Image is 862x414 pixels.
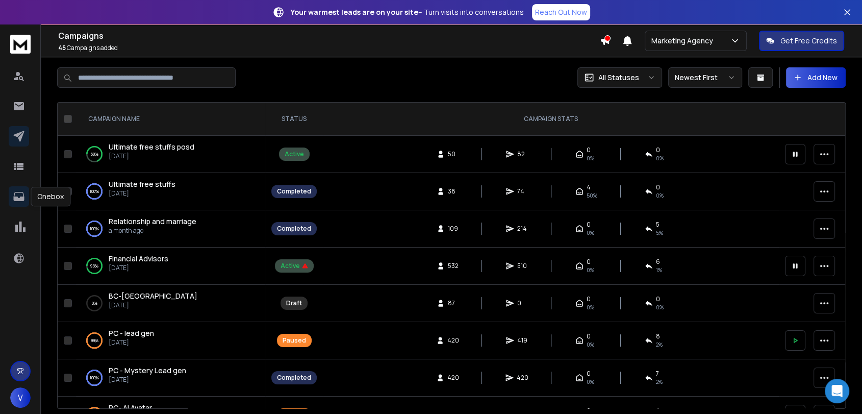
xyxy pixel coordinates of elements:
span: 0 % [656,191,664,200]
td: 99%PC - lead gen[DATE] [76,322,265,359]
div: Completed [277,225,311,233]
img: logo [10,35,31,54]
span: 510 [517,262,527,270]
div: Active [281,262,308,270]
span: 0% [587,154,594,162]
th: STATUS [265,103,323,136]
span: 82 [517,150,527,158]
th: CAMPAIGN STATS [323,103,779,136]
span: 5 % [656,229,663,237]
span: PC- AI Avatar [109,403,152,412]
span: 0 [587,332,591,340]
span: 45 [58,43,66,52]
a: Ultimate free stuffs posd [109,142,194,152]
div: Onebox [31,187,70,206]
span: 5 [656,221,660,229]
span: 0% [587,229,594,237]
strong: Your warmest leads are on your site [291,7,418,17]
span: 0% [656,303,664,311]
span: 50 [448,150,458,158]
span: 0 [587,258,591,266]
span: Financial Advisors [109,254,168,263]
span: BC-[GEOGRAPHIC_DATA] [109,291,197,301]
td: 100%Relationship and marriagea month ago [76,210,265,248]
p: [DATE] [109,338,154,347]
span: 2 % [656,340,663,349]
span: 38 [448,187,458,196]
td: 0%BC-[GEOGRAPHIC_DATA][DATE] [76,285,265,322]
div: Completed [277,374,311,382]
span: 1 % [656,266,662,274]
p: 99 % [91,335,98,346]
p: 100 % [90,186,99,197]
p: 0 % [92,298,97,308]
span: 50 % [587,191,597,200]
span: Ultimate free stuffs posd [109,142,194,152]
td: 100%Ultimate free stuffs[DATE] [76,173,265,210]
a: PC- AI Avatar [109,403,152,413]
div: Completed [277,187,311,196]
p: [DATE] [109,152,194,160]
span: 7 [656,370,659,378]
span: 0 [517,299,527,307]
span: 4 [587,183,591,191]
a: BC-[GEOGRAPHIC_DATA] [109,291,197,301]
span: 0 [656,183,660,191]
p: Get Free Credits [780,36,837,46]
span: 0 [656,295,660,303]
span: 0% [587,266,594,274]
h1: Campaigns [58,30,600,42]
span: 0 [656,146,660,154]
span: 214 [517,225,527,233]
a: PC - lead gen [109,328,154,338]
button: V [10,387,31,408]
span: 532 [448,262,459,270]
p: 68 % [91,149,98,159]
td: 68%Ultimate free stuffs posd[DATE] [76,136,265,173]
div: Paused [283,336,306,345]
a: PC - Mystery Lead gen [109,366,186,376]
p: Campaigns added [58,44,600,52]
span: 0 [587,146,591,154]
a: Relationship and marriage [109,216,196,227]
td: 95%Financial Advisors[DATE] [76,248,265,285]
p: 100 % [90,373,99,383]
a: Ultimate free stuffs [109,179,175,189]
th: CAMPAIGN NAME [76,103,265,136]
p: – Turn visits into conversations [291,7,524,17]
span: 2 % [656,378,663,386]
p: [DATE] [109,264,168,272]
div: Open Intercom Messenger [825,379,849,403]
span: 0 % [656,154,664,162]
button: Add New [786,67,846,88]
span: 420 [517,374,528,382]
button: Get Free Credits [759,31,844,51]
p: Marketing Agency [651,36,717,46]
span: 109 [448,225,458,233]
span: 74 [517,187,527,196]
p: 95 % [90,261,98,271]
span: 0% [587,378,594,386]
a: Financial Advisors [109,254,168,264]
span: 420 [447,336,459,345]
span: 420 [447,374,459,382]
p: All Statuses [598,72,639,83]
a: Reach Out Now [532,4,590,20]
span: 87 [448,299,458,307]
p: 100 % [90,224,99,234]
p: [DATE] [109,189,175,198]
p: [DATE] [109,376,186,384]
p: [DATE] [109,301,197,309]
span: 0% [587,340,594,349]
span: 0 [587,221,591,229]
button: Newest First [668,67,742,88]
span: 419 [517,336,527,345]
div: Active [285,150,304,158]
span: 0 [587,295,591,303]
p: Reach Out Now [535,7,587,17]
